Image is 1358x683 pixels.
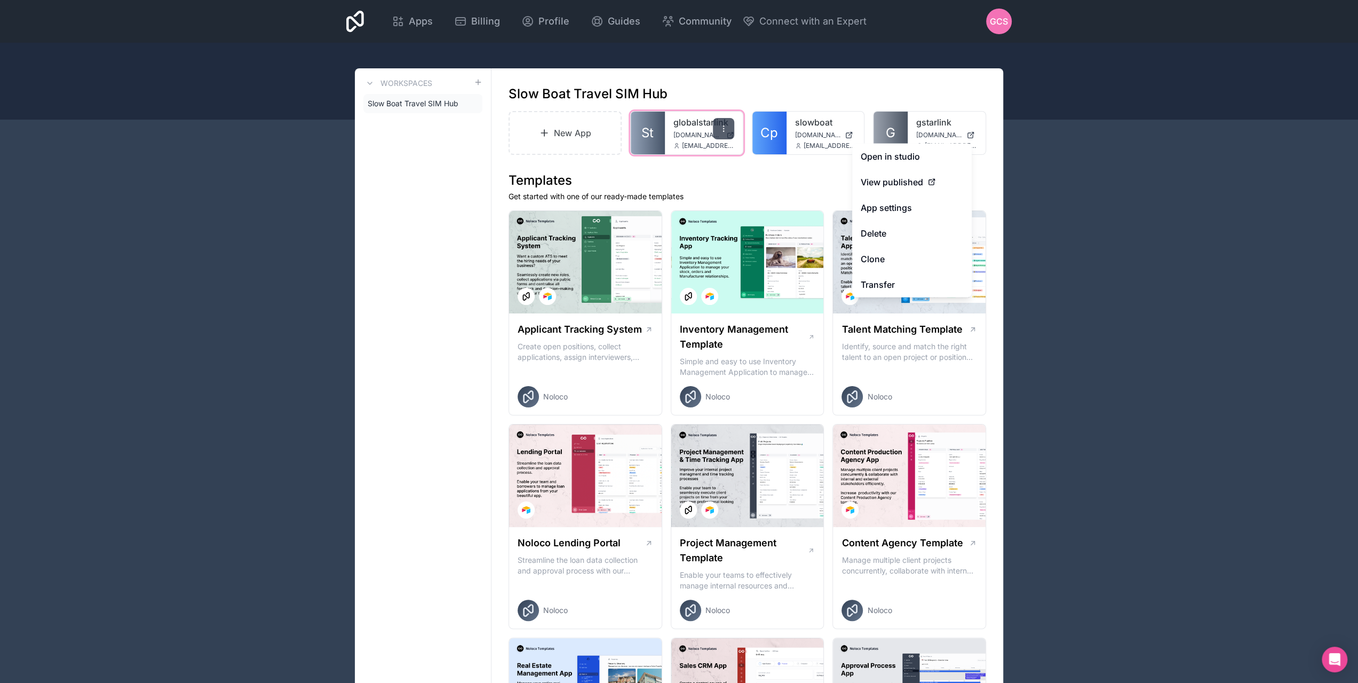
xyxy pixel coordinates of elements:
a: Open in studio [852,144,972,169]
span: St [641,124,654,142]
h1: Noloco Lending Portal [518,536,621,551]
span: Slow Boat Travel SIM Hub [368,98,458,109]
h1: Applicant Tracking System [518,322,642,337]
a: globalstarlink [673,116,734,129]
iframe: Slideout [1137,532,1358,683]
span: Profile [538,14,569,29]
span: GCS [990,15,1008,28]
span: Noloco [543,391,568,402]
a: St [631,112,665,154]
a: View published [852,169,972,195]
a: G [873,112,908,154]
h3: Workspaces [380,78,432,89]
a: gstarlink [916,116,977,129]
img: Airtable Logo [705,506,714,514]
a: Apps [383,10,441,33]
span: Noloco [705,391,730,402]
img: Airtable Logo [522,506,530,514]
p: Enable your teams to effectively manage internal resources and execute client projects on time. [680,570,815,591]
span: Guides [608,14,640,29]
img: Airtable Logo [846,506,854,514]
a: Guides [582,10,649,33]
span: [EMAIL_ADDRESS][DOMAIN_NAME] [682,142,734,150]
p: Streamline the loan data collection and approval process with our Lending Portal template. [518,555,653,576]
span: Cp [760,124,778,142]
span: Noloco [867,605,892,616]
p: Manage multiple client projects concurrently, collaborate with internal and external stakeholders... [841,555,977,576]
a: Cp [752,112,787,154]
a: [DOMAIN_NAME] [916,131,977,139]
img: Airtable Logo [705,292,714,301]
h1: Project Management Template [680,536,807,566]
a: slowboat [795,116,856,129]
p: Simple and easy to use Inventory Management Application to manage your stock, orders and Manufact... [680,356,815,378]
h1: Inventory Management Template [680,322,808,352]
h1: Talent Matching Template [841,322,962,337]
span: [EMAIL_ADDRESS][DOMAIN_NAME] [804,142,856,150]
span: Community [679,14,732,29]
a: App settings [852,195,972,221]
span: [DOMAIN_NAME] [673,131,722,139]
a: Profile [513,10,578,33]
a: Billing [446,10,509,33]
p: Create open positions, collect applications, assign interviewers, centralise candidate feedback a... [518,341,653,363]
span: G [886,124,895,142]
button: Connect with an Expert [742,14,867,29]
span: [DOMAIN_NAME] [916,131,962,139]
p: Get started with one of our ready-made templates [509,191,986,202]
span: Noloco [705,605,730,616]
span: Noloco [543,605,568,616]
img: Airtable Logo [846,292,854,301]
a: Slow Boat Travel SIM Hub [363,94,482,113]
img: Airtable Logo [543,292,552,301]
p: Identify, source and match the right talent to an open project or position with our Talent Matchi... [841,341,977,363]
h1: Templates [509,172,986,189]
a: Community [653,10,740,33]
a: Clone [852,246,972,272]
span: [EMAIL_ADDRESS][DOMAIN_NAME] [925,142,977,150]
a: [DOMAIN_NAME] [673,131,734,139]
span: Noloco [867,391,892,402]
button: Delete [852,221,972,246]
a: Workspaces [363,77,432,90]
h1: Slow Boat Travel SIM Hub [509,85,668,103]
a: New App [509,111,622,155]
span: View published [861,176,923,189]
h1: Content Agency Template [841,536,963,551]
a: Transfer [852,272,972,297]
span: Billing [471,14,500,29]
span: [DOMAIN_NAME] [795,131,841,139]
span: Connect with an Expert [759,14,867,29]
span: Apps [409,14,433,29]
a: [DOMAIN_NAME] [795,131,856,139]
